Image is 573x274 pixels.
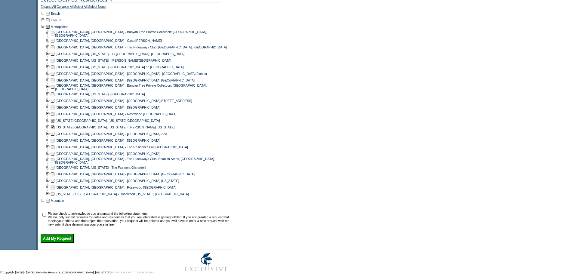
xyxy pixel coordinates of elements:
[56,92,145,96] a: [GEOGRAPHIC_DATA], [US_STATE] - [GEOGRAPHIC_DATA]
[56,106,160,109] a: [GEOGRAPHIC_DATA], [GEOGRAPHIC_DATA] - [GEOGRAPHIC_DATA]
[56,186,176,189] a: [GEOGRAPHIC_DATA], [GEOGRAPHIC_DATA] - Rosewood [GEOGRAPHIC_DATA]
[48,212,231,226] td: Please check to acknowledge you understand the following statement: Please only submit requests f...
[51,199,64,202] a: Mountain
[56,45,227,49] a: [GEOGRAPHIC_DATA], [GEOGRAPHIC_DATA] - The Hideaways Club: [GEOGRAPHIC_DATA], [GEOGRAPHIC_DATA]
[56,65,183,69] a: [GEOGRAPHIC_DATA], [US_STATE] - [GEOGRAPHIC_DATA] on [GEOGRAPHIC_DATA]
[111,271,133,274] a: PRIVACY POLICY
[56,145,188,149] a: [GEOGRAPHIC_DATA], [GEOGRAPHIC_DATA] - The Residences at [GEOGRAPHIC_DATA]
[55,157,215,164] a: [GEOGRAPHIC_DATA], [GEOGRAPHIC_DATA] - The Hideaways Club: Spanish Steps, [GEOGRAPHIC_DATA], [GEO...
[51,25,69,29] a: Metropolitan
[56,72,207,75] a: [GEOGRAPHIC_DATA], [GEOGRAPHIC_DATA] - [GEOGRAPHIC_DATA], [GEOGRAPHIC_DATA] Exotica
[56,112,176,116] a: [GEOGRAPHIC_DATA], [GEOGRAPHIC_DATA] - Rosewood [GEOGRAPHIC_DATA]
[56,179,179,183] a: [GEOGRAPHIC_DATA], [GEOGRAPHIC_DATA] - [GEOGRAPHIC_DATA] [US_STATE]
[56,125,174,129] a: [US_STATE][GEOGRAPHIC_DATA], [US_STATE] - [PERSON_NAME] [US_STATE]
[41,234,74,243] input: Add My Request
[56,172,195,176] a: [GEOGRAPHIC_DATA], [GEOGRAPHIC_DATA] - [GEOGRAPHIC_DATA] [GEOGRAPHIC_DATA]
[56,52,184,56] a: [GEOGRAPHIC_DATA], [US_STATE] - 71 [GEOGRAPHIC_DATA], [GEOGRAPHIC_DATA]
[135,271,154,274] a: TERMS OF USE
[56,59,171,62] a: [GEOGRAPHIC_DATA], [US_STATE] - [PERSON_NAME][GEOGRAPHIC_DATA]
[55,84,207,91] a: [GEOGRAPHIC_DATA], [GEOGRAPHIC_DATA] - Banyan Tree Private Collection: [GEOGRAPHIC_DATA], [GEOGRA...
[56,39,162,42] a: [GEOGRAPHIC_DATA], [GEOGRAPHIC_DATA] - Casa [PERSON_NAME]
[88,5,106,10] a: Select None
[56,152,160,155] a: [GEOGRAPHIC_DATA], [GEOGRAPHIC_DATA] - [GEOGRAPHIC_DATA]
[55,30,207,37] a: [GEOGRAPHIC_DATA], [GEOGRAPHIC_DATA] - Banyan Tree Private Collection: [GEOGRAPHIC_DATA], [GEOGRA...
[56,192,189,196] a: [US_STATE], D.C., [GEOGRAPHIC_DATA] - Rosewood [US_STATE], [GEOGRAPHIC_DATA]
[56,99,192,103] a: [GEOGRAPHIC_DATA], [GEOGRAPHIC_DATA] - [GEOGRAPHIC_DATA][STREET_ADDRESS]
[51,12,60,15] a: Beach
[56,166,146,169] a: [GEOGRAPHIC_DATA], [US_STATE] - The Fairmont Ghirardelli
[57,5,73,10] a: Collapse All
[74,5,88,10] a: Select All
[56,132,167,136] a: [GEOGRAPHIC_DATA], [GEOGRAPHIC_DATA] - [GEOGRAPHIC_DATA]-Spa
[51,18,61,22] a: Leisure
[56,119,160,122] a: [US_STATE][GEOGRAPHIC_DATA], [US_STATE][GEOGRAPHIC_DATA]
[41,5,232,10] div: | | |
[56,139,160,142] a: [GEOGRAPHIC_DATA], [GEOGRAPHIC_DATA] - [GEOGRAPHIC_DATA]
[56,79,195,82] a: [GEOGRAPHIC_DATA], [GEOGRAPHIC_DATA] - [GEOGRAPHIC_DATA] [GEOGRAPHIC_DATA]
[41,5,56,10] a: Expand All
